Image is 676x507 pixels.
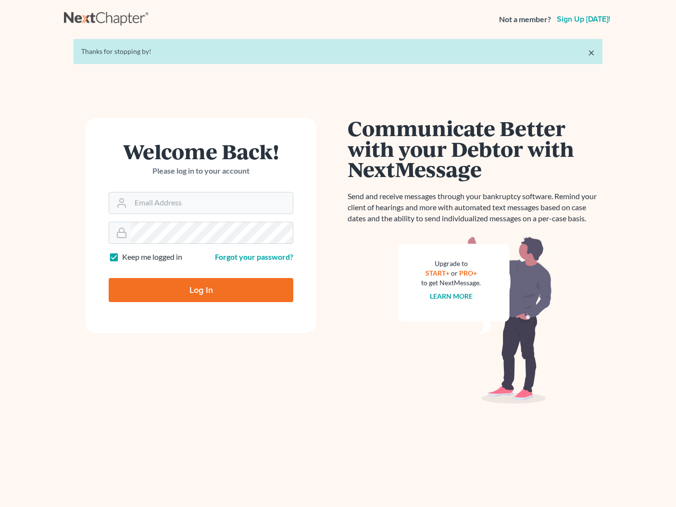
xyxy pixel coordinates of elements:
p: Send and receive messages through your bankruptcy software. Remind your client of hearings and mo... [348,191,602,224]
input: Log In [109,278,293,302]
h1: Communicate Better with your Debtor with NextMessage [348,118,602,179]
a: Forgot your password? [215,252,293,261]
img: nextmessage_bg-59042aed3d76b12b5cd301f8e5b87938c9018125f34e5fa2b7a6b67550977c72.svg [398,236,552,404]
div: Thanks for stopping by! [81,47,595,56]
h1: Welcome Back! [109,141,293,162]
p: Please log in to your account [109,165,293,177]
input: Email Address [131,192,293,214]
label: Keep me logged in [122,252,182,263]
strong: Not a member? [499,14,551,25]
span: or [451,269,458,277]
a: Sign up [DATE]! [555,15,612,23]
a: PRO+ [459,269,477,277]
div: Upgrade to [421,259,481,268]
a: × [588,47,595,58]
a: START+ [426,269,450,277]
a: Learn more [430,292,473,300]
div: to get NextMessage. [421,278,481,288]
